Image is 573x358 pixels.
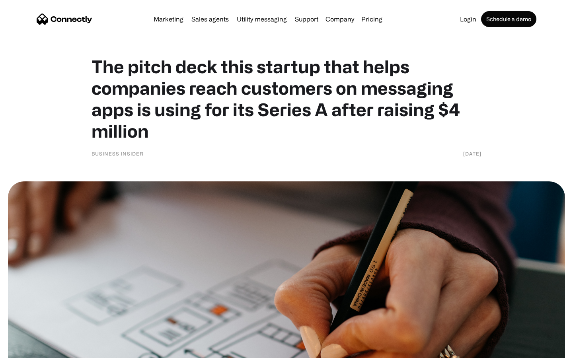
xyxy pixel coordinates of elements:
[481,11,536,27] a: Schedule a demo
[463,150,481,158] div: [DATE]
[457,16,479,22] a: Login
[8,344,48,355] aside: Language selected: English
[150,16,187,22] a: Marketing
[234,16,290,22] a: Utility messaging
[16,344,48,355] ul: Language list
[92,56,481,142] h1: The pitch deck this startup that helps companies reach customers on messaging apps is using for i...
[92,150,144,158] div: Business Insider
[292,16,322,22] a: Support
[325,14,354,25] div: Company
[358,16,386,22] a: Pricing
[188,16,232,22] a: Sales agents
